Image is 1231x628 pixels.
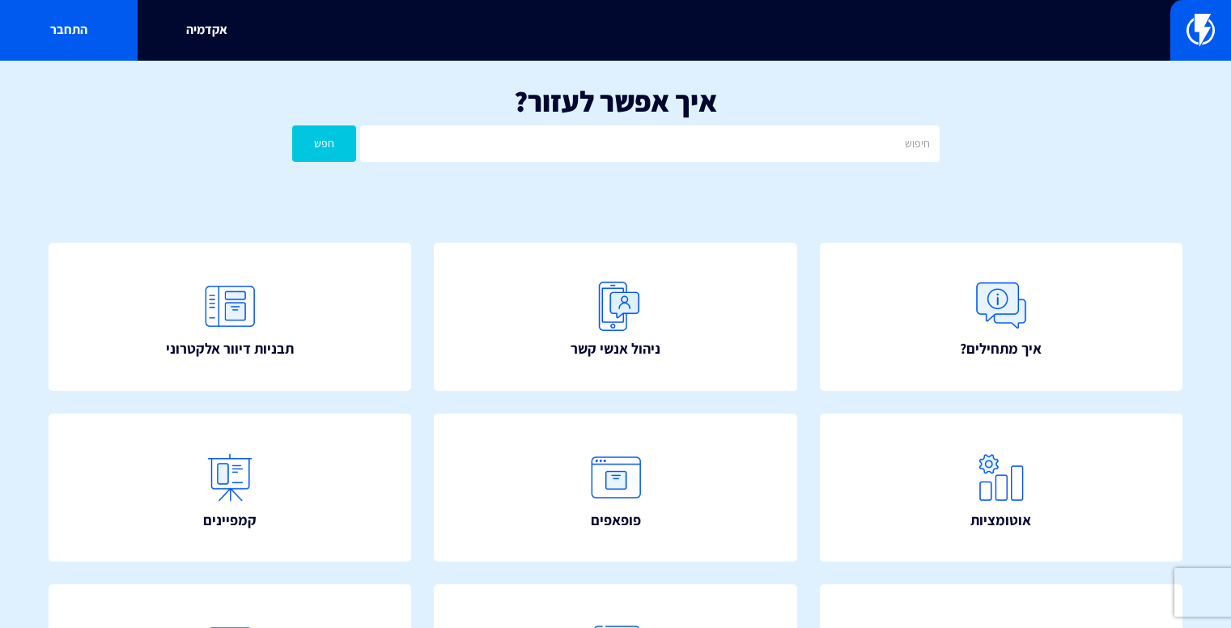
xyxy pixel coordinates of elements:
button: חפש [292,125,357,162]
span: קמפיינים [203,510,257,531]
a: תבניות דיוור אלקטרוני [49,243,411,391]
a: איך מתחילים? [820,243,1182,391]
input: חיפוש [360,125,939,162]
a: אוטומציות [820,414,1182,562]
a: פופאפים [434,414,796,562]
input: חיפוש מהיר... [252,12,980,49]
a: קמפיינים [49,414,411,562]
a: ניהול אנשי קשר [434,243,796,391]
span: פופאפים [591,510,641,531]
span: ניהול אנשי קשר [571,338,660,359]
span: אוטומציות [970,510,1031,531]
span: תבניות דיוור אלקטרוני [166,338,294,359]
h1: איך אפשר לעזור? [24,85,1207,117]
span: איך מתחילים? [960,338,1042,359]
